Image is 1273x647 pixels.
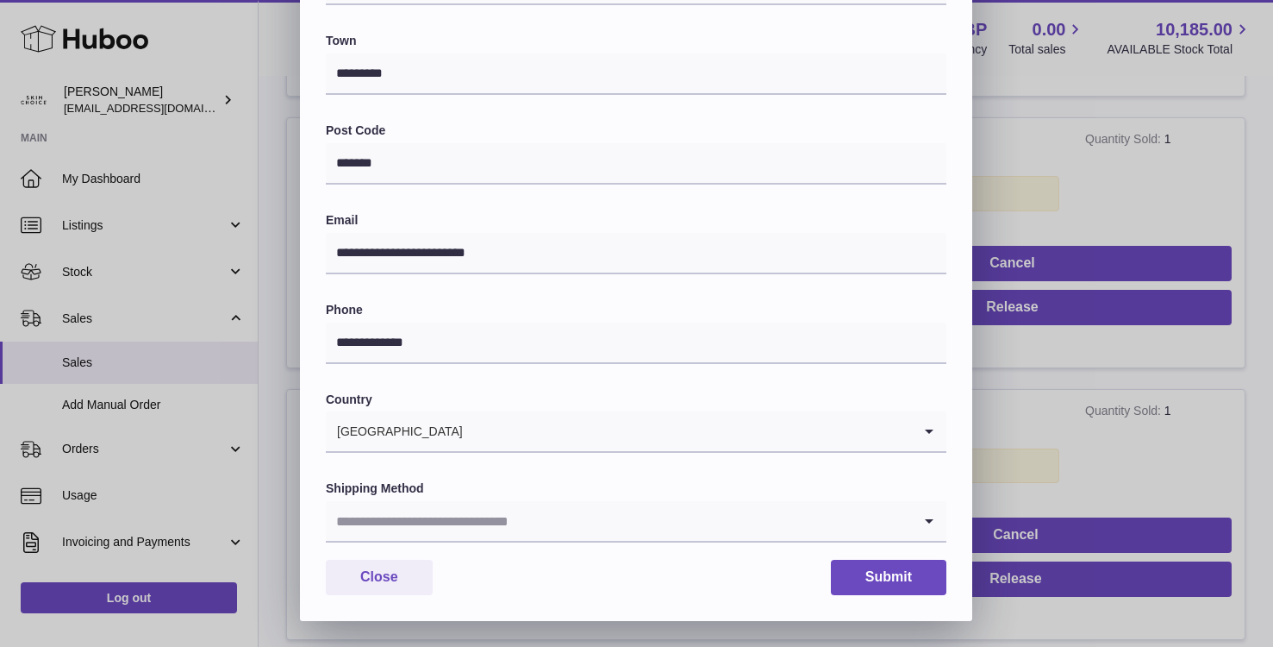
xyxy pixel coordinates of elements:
[326,302,946,318] label: Phone
[326,411,946,453] div: Search for option
[326,122,946,139] label: Post Code
[326,411,464,451] span: [GEOGRAPHIC_DATA]
[831,560,946,595] button: Submit
[326,501,912,541] input: Search for option
[326,481,946,497] label: Shipping Method
[326,560,433,595] button: Close
[326,33,946,49] label: Town
[326,392,946,408] label: Country
[326,212,946,229] label: Email
[464,411,912,451] input: Search for option
[326,501,946,543] div: Search for option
